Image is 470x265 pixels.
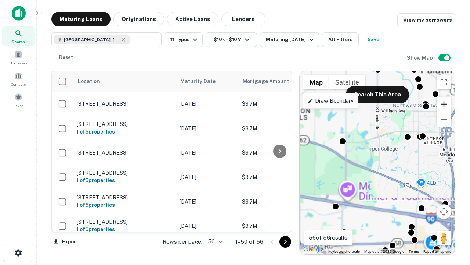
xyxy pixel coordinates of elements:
button: Reset [54,50,78,65]
a: View my borrowers [397,13,455,26]
button: Search This Area [346,86,409,103]
button: Lenders [221,12,265,26]
th: Mortgage Amount [238,71,319,92]
p: [STREET_ADDRESS] [77,100,172,107]
span: Borrowers [10,60,27,66]
a: Contacts [2,69,35,89]
p: $3.7M [242,100,315,108]
span: Maturity Date [180,77,225,86]
p: 1–50 of 56 [235,237,263,246]
p: $3.7M [242,149,315,157]
h6: 1 of 5 properties [77,128,172,136]
button: 11 Types [164,32,203,47]
span: Mortgage Amount [243,77,299,86]
button: Go to next page [279,236,291,248]
iframe: Chat Widget [433,183,470,218]
a: Open this area in Google Maps (opens a new window) [301,245,326,254]
th: Location [73,71,176,92]
button: Maturing Loans [51,12,111,26]
button: Zoom in [437,97,451,112]
p: Rows per page: [163,237,202,246]
button: Drag Pegman onto the map to open Street View [437,231,451,245]
p: [DATE] [180,222,235,230]
button: $10k - $10M [206,32,257,47]
p: [STREET_ADDRESS] [77,219,172,225]
p: $3.7M [242,222,315,230]
p: Draw Boundary [308,96,354,105]
div: 50 [205,236,224,247]
button: Export [51,236,80,247]
p: [DATE] [180,198,235,206]
p: [STREET_ADDRESS] [77,194,172,201]
p: $3.7M [242,198,315,206]
button: Active Loans [167,12,218,26]
h6: 1 of 5 properties [77,176,172,184]
button: Show satellite imagery [329,75,365,89]
button: Save your search to get updates of matches that match your search criteria. [362,32,385,47]
a: Terms [409,250,419,254]
p: [DATE] [180,100,235,108]
img: capitalize-icon.png [12,6,26,21]
span: Contacts [11,81,26,87]
button: Show street map [303,75,329,89]
div: Maturing [DATE] [266,35,316,44]
a: Saved [2,90,35,110]
div: 0 0 [300,71,455,254]
span: [GEOGRAPHIC_DATA], [GEOGRAPHIC_DATA] [64,36,119,43]
button: Toggle fullscreen view [437,75,451,89]
p: $3.7M [242,124,315,132]
span: Search [12,39,25,45]
h6: Show Map [407,54,434,62]
th: Maturity Date [176,71,238,92]
button: Originations [113,12,164,26]
p: [STREET_ADDRESS] [77,170,172,176]
a: Borrowers [2,47,35,67]
button: Zoom out [437,112,451,127]
span: Map data ©2025 Google [364,250,404,254]
p: $3.7M [242,173,315,181]
p: [STREET_ADDRESS] [77,121,172,127]
a: Report a map error [423,250,453,254]
p: 56 of 56 results [309,233,347,242]
h6: 1 of 5 properties [77,201,172,209]
button: Maturing [DATE] [260,32,319,47]
p: [DATE] [180,173,235,181]
p: [DATE] [180,149,235,157]
p: [DATE] [180,124,235,132]
span: Saved [13,103,24,109]
button: Keyboard shortcuts [328,249,360,254]
span: Location [77,77,100,86]
p: [STREET_ADDRESS] [77,149,172,156]
a: Search [2,26,35,46]
h6: 1 of 5 properties [77,225,172,233]
img: Google [301,245,326,254]
button: All Filters [322,32,359,47]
